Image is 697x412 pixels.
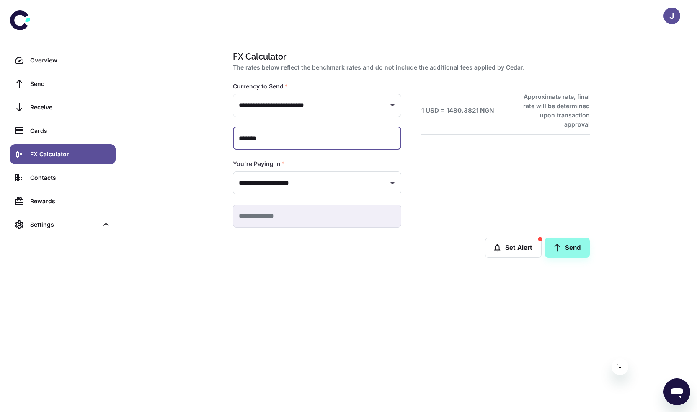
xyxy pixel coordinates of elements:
h6: Approximate rate, final rate will be determined upon transaction approval [514,92,590,129]
a: FX Calculator [10,144,116,164]
span: Hi. Need any help? [5,6,60,13]
div: Settings [30,220,98,229]
a: Rewards [10,191,116,211]
a: Cards [10,121,116,141]
iframe: Button to launch messaging window [663,378,690,405]
label: Currency to Send [233,82,288,91]
h6: 1 USD = 1480.3821 NGN [421,106,494,116]
div: Settings [10,215,116,235]
a: Send [10,74,116,94]
iframe: Close message [612,358,628,375]
div: Rewards [30,197,111,206]
div: Receive [30,103,111,112]
h1: FX Calculator [233,50,586,63]
a: Contacts [10,168,116,188]
a: Send [545,238,590,258]
div: Contacts [30,173,111,182]
button: Open [387,177,398,189]
div: Cards [30,126,111,135]
label: You're Paying In [233,160,285,168]
a: Overview [10,50,116,70]
button: Open [387,99,398,111]
button: J [663,8,680,24]
a: Receive [10,97,116,117]
button: Set Alert [485,238,542,258]
div: Send [30,79,111,88]
div: Overview [30,56,111,65]
div: FX Calculator [30,150,111,159]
